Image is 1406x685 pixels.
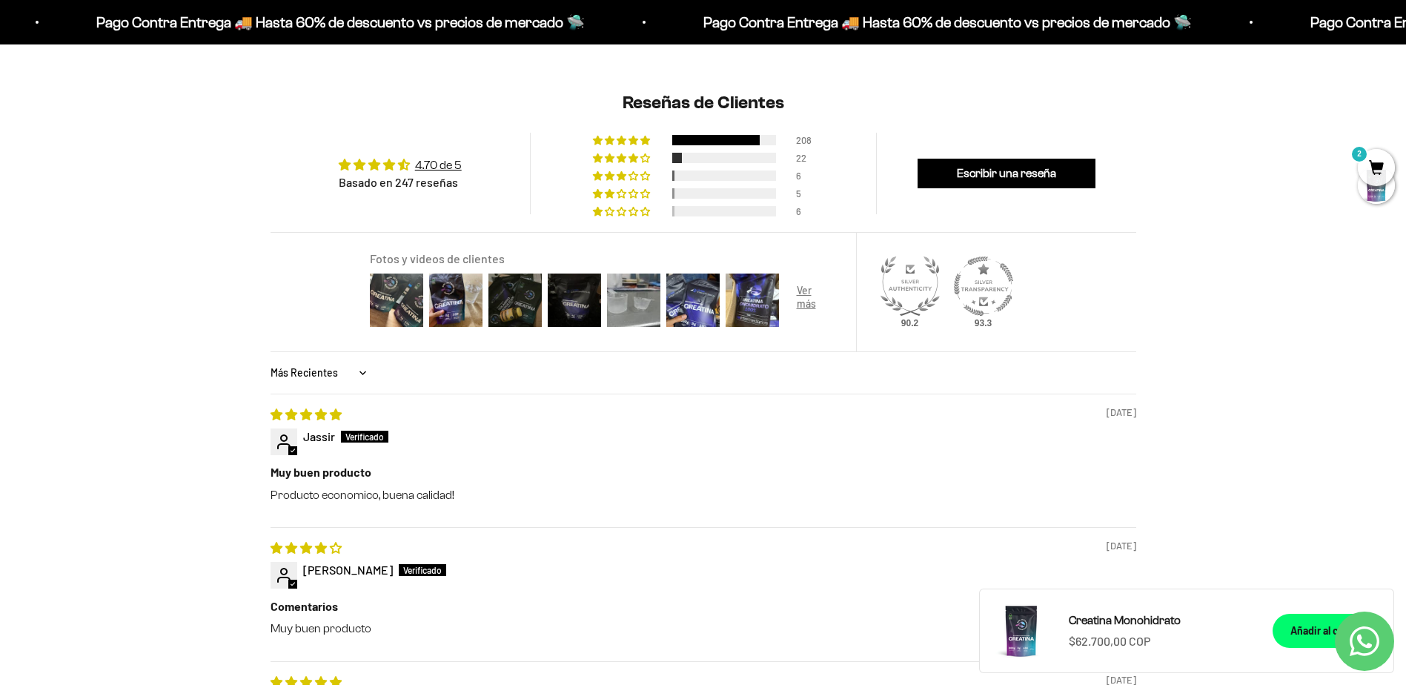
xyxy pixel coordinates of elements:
div: Fotos y videos de clientes [370,251,838,267]
div: 90.2 [898,317,922,329]
p: ¿Te vas de nuestro sitio para comparar precios con la competencia? [19,24,307,62]
span: [DATE] [1107,406,1136,420]
span: Jassir [303,429,335,443]
a: 2 [1358,161,1395,177]
div: 2% (5) reviews with 2 star rating [593,188,652,199]
img: User picture [367,271,426,330]
div: 84% (208) reviews with 5 star rating [593,135,652,145]
a: Judge.me Silver Transparent Shop medal 93.3 [954,257,1013,316]
div: No, solo estaba navegando [19,166,307,193]
h2: Reseñas de Clientes [271,90,1136,116]
img: Judge.me Silver Transparent Shop medal [954,257,1013,316]
div: No, me voy a otro lugar [19,136,307,162]
img: User picture [782,271,841,330]
img: User picture [426,271,485,330]
a: Escribir una reseña [918,159,1095,188]
div: Average rating is 4.70 stars [339,156,462,173]
b: Muy buen producto [271,464,1136,480]
a: 4.70 de 5 [415,159,462,171]
div: 2% (6) reviews with 3 star rating [593,171,652,181]
mark: 2 [1350,145,1368,163]
p: Muy buen producto [271,621,1136,637]
div: 208 [796,135,814,145]
p: Pago Contra Entrega 🚚 Hasta 60% de descuento vs precios de mercado 🛸 [33,10,521,34]
div: Silver Transparent Shop. Published at least 90% of verified reviews received in total [954,257,1013,320]
div: Añadir al carrito [1290,623,1364,639]
b: Comentarios [271,598,1136,615]
div: 22 [796,153,814,163]
span: Enviar [240,231,305,257]
div: 6 [796,206,814,216]
button: Añadir al carrito [1273,614,1382,648]
div: Aún no estoy seguro. [19,196,307,223]
div: Silver Authentic Shop. At least 90% of published reviews are verified reviews [881,257,940,320]
button: EnviarCerrar [239,231,307,257]
p: Producto economico, buena calidad! [271,487,1136,503]
div: 93.3 [972,317,995,329]
select: Sort dropdown [271,358,371,388]
img: User picture [545,271,604,330]
img: User picture [663,271,723,330]
div: 6 [796,171,814,181]
span: 4 star review [271,540,342,555]
img: Judge.me Silver Authentic Shop medal [881,257,940,316]
img: User picture [485,271,545,330]
a: Judge.me Silver Authentic Shop medal 90.2 [881,257,940,316]
span: 5 star review [271,407,342,421]
div: 2% (6) reviews with 1 star rating [593,206,652,216]
a: Creatina Monohidrato [1069,611,1255,630]
img: Creatina Monohidrato [992,601,1051,661]
p: Pago Contra Entrega 🚚 Hasta 60% de descuento vs precios de mercado 🛸 [640,10,1128,34]
img: User picture [604,271,663,330]
div: Sí, voy a comparar [19,74,307,101]
img: User picture [723,271,782,330]
div: Basado en 247 reseñas [339,174,462,191]
span: [DATE] [1107,540,1136,553]
div: 5 [796,188,814,199]
div: Sí, pero por el costo de la membresía [19,105,307,131]
div: 9% (22) reviews with 4 star rating [593,153,652,163]
span: [PERSON_NAME] [303,563,393,577]
sale-price: $62.700,00 COP [1069,632,1150,651]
